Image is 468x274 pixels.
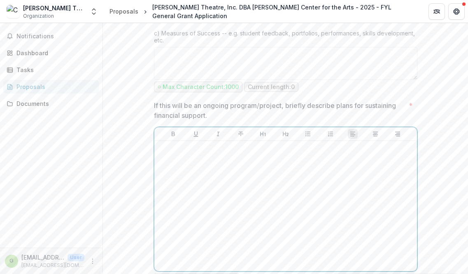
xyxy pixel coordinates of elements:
[21,253,64,262] p: [EMAIL_ADDRESS][DOMAIN_NAME]
[154,101,405,120] p: If this will be an ongoing program/project, briefly describe plans for sustaining financial support.
[163,84,239,91] p: Max Character Count: 1000
[16,49,93,57] div: Dashboard
[68,254,84,261] p: User
[16,99,93,108] div: Documents
[303,129,313,139] button: Bullet List
[448,3,465,20] button: Get Help
[9,258,14,264] div: grants@thebasie.org
[16,33,96,40] span: Notifications
[16,66,93,74] div: Tasks
[7,5,20,18] img: Count Basie Theatre, Inc. DBA Count Basie Center for the Arts
[281,129,291,139] button: Heading 2
[348,129,358,139] button: Align Left
[16,82,93,91] div: Proposals
[393,129,403,139] button: Align Right
[106,1,419,22] nav: breadcrumb
[3,46,99,60] a: Dashboard
[370,129,380,139] button: Align Center
[21,262,84,269] p: [EMAIL_ADDRESS][DOMAIN_NAME]
[109,7,138,16] div: Proposals
[213,129,223,139] button: Italicize
[428,3,445,20] button: Partners
[3,80,99,94] a: Proposals
[88,3,100,20] button: Open entity switcher
[191,129,201,139] button: Underline
[88,256,98,266] button: More
[258,129,268,139] button: Heading 1
[236,129,246,139] button: Strike
[3,30,99,43] button: Notifications
[326,129,335,139] button: Ordered List
[3,97,99,110] a: Documents
[23,4,85,12] div: [PERSON_NAME] Theatre, Inc. DBA [PERSON_NAME] Center for the Arts
[3,63,99,77] a: Tasks
[248,84,295,91] p: Current length: 0
[168,129,178,139] button: Bold
[23,12,54,20] span: Organization
[152,3,415,20] div: [PERSON_NAME] Theatre, Inc. DBA [PERSON_NAME] Center for the Arts - 2025 - FYL General Grant Appl...
[106,5,142,17] a: Proposals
